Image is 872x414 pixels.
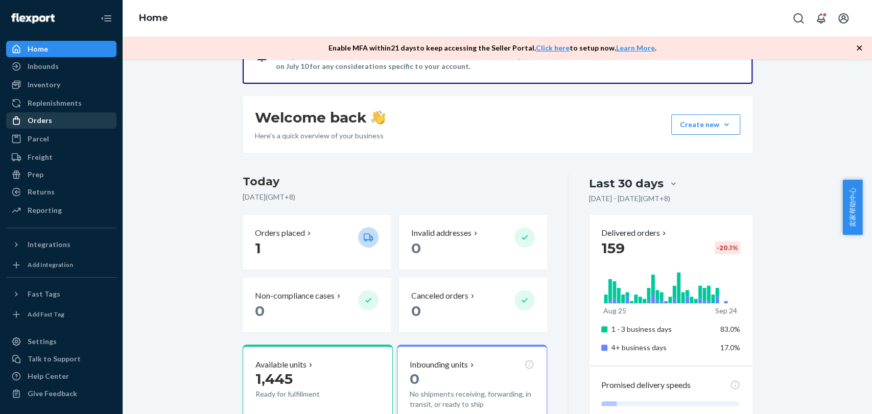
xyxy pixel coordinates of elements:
button: Integrations [6,236,116,253]
div: Reporting [28,205,62,215]
p: 4+ business days [611,343,712,353]
a: Add Fast Tag [6,306,116,323]
div: Settings [28,336,57,347]
img: Flexport logo [11,13,55,23]
div: Add Integration [28,260,73,269]
button: Invalid addresses 0 [399,215,547,270]
span: 0 [411,302,421,320]
span: 1 [255,239,261,257]
a: Inventory [6,77,116,93]
p: Sep 24 [715,306,737,316]
span: 83.0% [720,325,740,333]
p: Here’s a quick overview of your business [255,131,385,141]
button: Non-compliance cases 0 [243,278,391,332]
button: Open Search Box [788,8,809,29]
a: Click here [536,43,570,52]
div: Parcel [28,134,49,144]
span: 0 [255,302,265,320]
span: 0 [410,370,419,387]
a: Talk to Support [6,351,116,367]
button: Orders placed 1 [243,215,391,270]
a: Orders [6,112,116,129]
button: 卖家帮助中心 [842,180,862,235]
a: Home [139,12,168,23]
p: No shipments receiving, forwarding, in transit, or ready to ship [410,389,534,409]
div: Help Center [28,371,69,381]
span: 17.0% [720,343,740,352]
a: Reporting [6,202,116,218]
span: 1,445 [255,370,293,387]
p: Inbounding units [410,359,468,371]
h3: Today [243,174,548,190]
div: Freight [28,152,53,162]
button: Fast Tags [6,286,116,302]
div: Last 30 days [589,176,664,191]
div: Replenishments [28,98,82,108]
a: Returns [6,184,116,200]
button: Give Feedback [6,385,116,402]
a: Add Integration [6,257,116,273]
p: Invalid addresses [411,227,472,239]
div: Returns [28,187,55,197]
p: 1 - 3 business days [611,324,712,334]
p: Available units [255,359,307,371]
button: Close Navigation [96,8,116,29]
p: Enable MFA within 21 days to keep accessing the Seller Portal. to setup now. . [328,43,656,53]
p: Non-compliance cases [255,290,335,302]
div: Prep [28,169,43,180]
a: Freight [6,149,116,165]
h1: Welcome back [255,108,385,127]
div: Inventory [28,80,60,90]
p: Orders placed [255,227,305,239]
div: Talk to Support [28,354,81,364]
button: Delivered orders [601,227,668,239]
span: 0 [411,239,421,257]
p: Promised delivery speeds [601,379,691,391]
a: Parcel [6,131,116,147]
p: Ready for fulfillment [255,389,350,399]
p: [DATE] ( GMT+8 ) [243,192,548,202]
div: Inbounds [28,61,59,71]
div: Fast Tags [28,289,60,299]
button: Open account menu [833,8,854,29]
p: Canceled orders [411,290,468,302]
ol: breadcrumbs [131,4,176,33]
button: Create new [671,114,740,135]
p: Aug 25 [603,306,626,316]
a: Inbounds [6,58,116,75]
a: Prep [6,166,116,183]
div: Home [28,44,48,54]
a: Replenishments [6,95,116,111]
a: Home [6,41,116,57]
a: Learn More [616,43,655,52]
div: Give Feedback [28,388,77,399]
img: hand-wave emoji [371,110,385,125]
a: Settings [6,333,116,350]
button: Canceled orders 0 [399,278,547,332]
span: 159 [601,239,625,257]
button: Open notifications [811,8,831,29]
div: -20.1 % [715,241,740,254]
p: [DATE] - [DATE] ( GMT+8 ) [589,193,670,204]
a: Help Center [6,368,116,384]
div: Integrations [28,239,70,250]
div: Add Fast Tag [28,310,64,319]
div: Orders [28,115,52,126]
